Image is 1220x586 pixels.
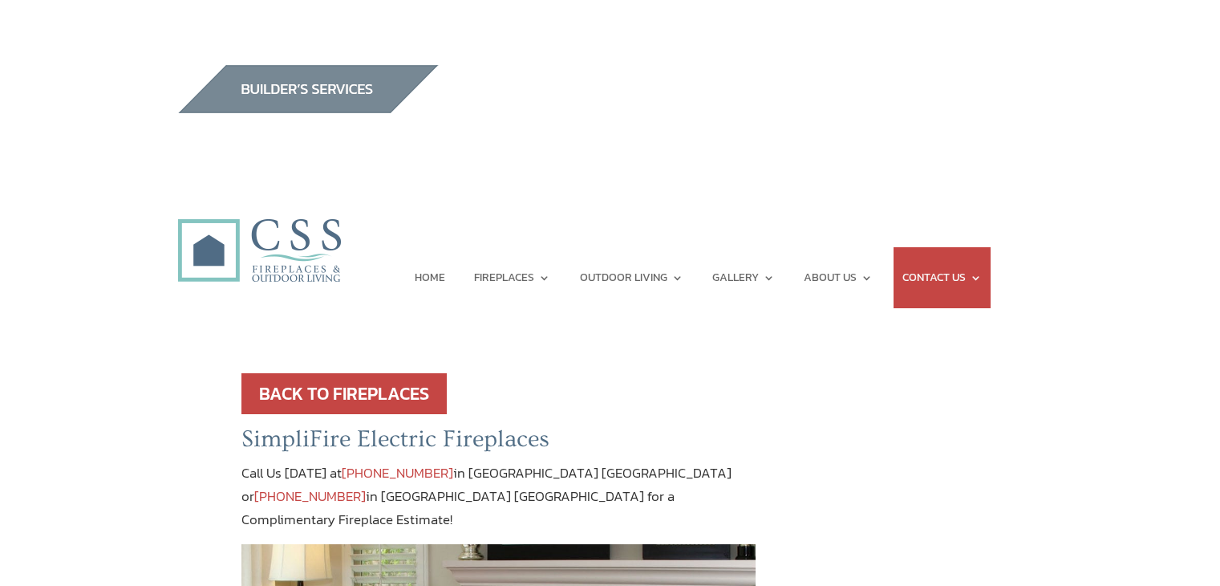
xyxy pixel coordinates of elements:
[474,247,550,308] a: FIREPLACES
[415,247,445,308] a: HOME
[177,174,341,291] img: CSS Fireplaces & Outdoor Living (Formerly Construction Solutions & Supply)- Jacksonville Ormond B...
[902,247,982,308] a: CONTACT US
[177,98,439,119] a: builder services construction supply
[177,65,439,113] img: builders_btn
[712,247,775,308] a: GALLERY
[241,462,756,545] p: Call Us [DATE] at in [GEOGRAPHIC_DATA] [GEOGRAPHIC_DATA] or in [GEOGRAPHIC_DATA] [GEOGRAPHIC_DATA...
[241,373,447,414] a: BACK TO FIREPLACES
[342,462,453,483] a: [PHONE_NUMBER]
[804,247,873,308] a: ABOUT US
[580,247,683,308] a: OUTDOOR LIVING
[254,486,366,507] a: [PHONE_NUMBER]
[241,425,756,462] h2: SimpliFire Electric Fireplaces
